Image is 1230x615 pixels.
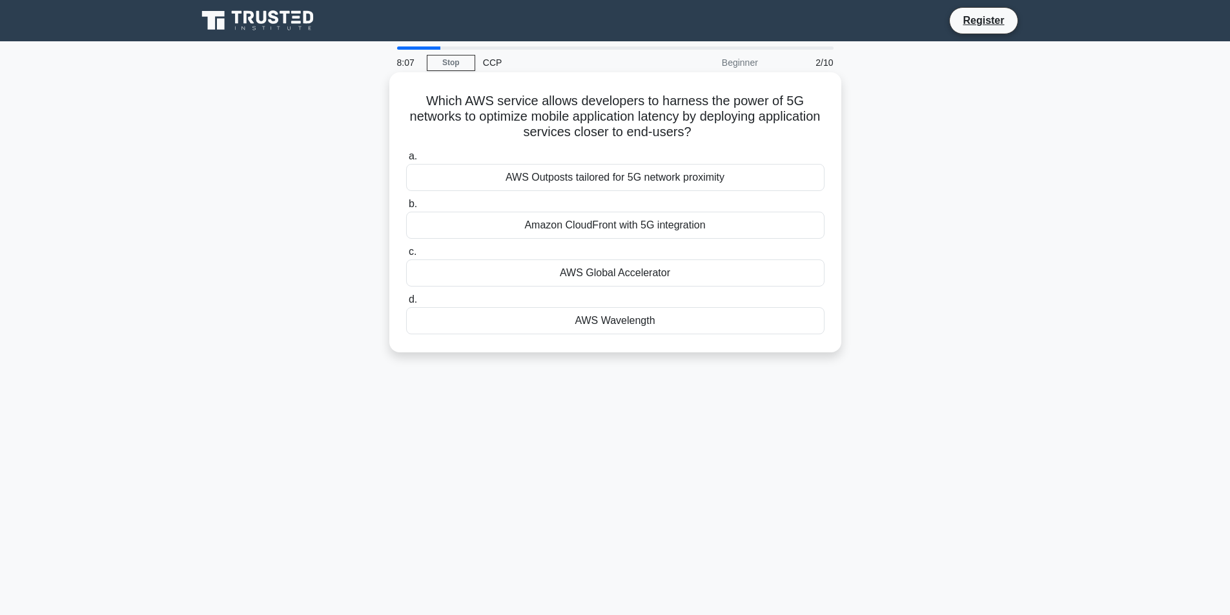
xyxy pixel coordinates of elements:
[409,246,416,257] span: c.
[409,294,417,305] span: d.
[653,50,766,76] div: Beginner
[955,12,1012,28] a: Register
[409,198,417,209] span: b.
[409,150,417,161] span: a.
[389,50,427,76] div: 8:07
[406,164,825,191] div: AWS Outposts tailored for 5G network proximity
[766,50,841,76] div: 2/10
[475,50,653,76] div: CCP
[405,93,826,141] h5: Which AWS service allows developers to harness the power of 5G networks to optimize mobile applic...
[427,55,475,71] a: Stop
[406,259,825,287] div: AWS Global Accelerator
[406,212,825,239] div: Amazon CloudFront with 5G integration
[406,307,825,334] div: AWS Wavelength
